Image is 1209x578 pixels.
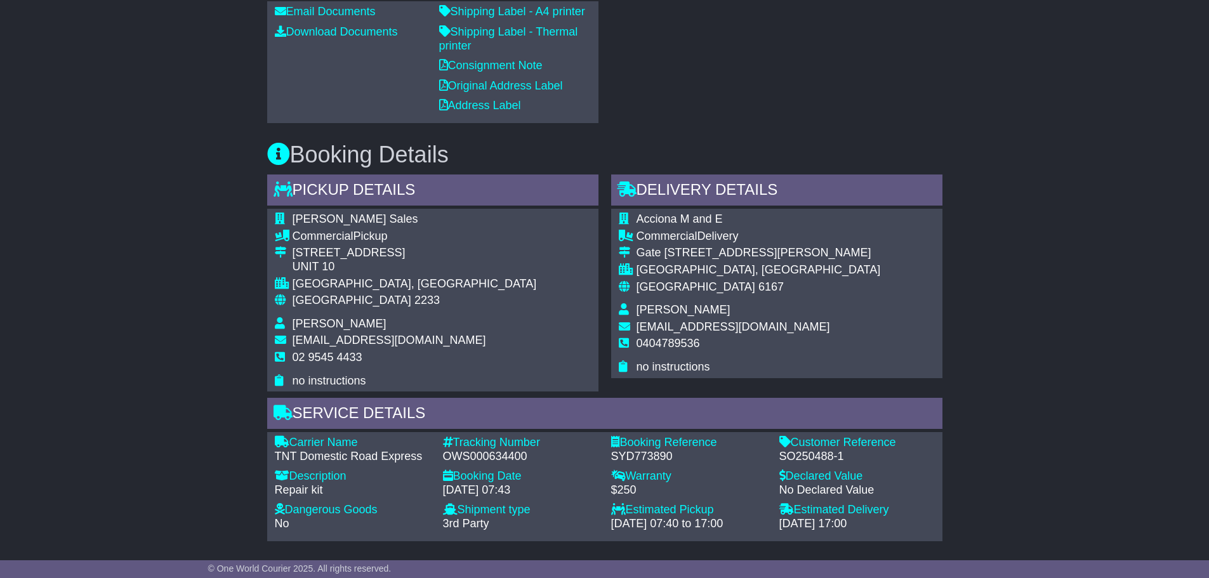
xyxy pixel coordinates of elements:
div: TNT Domestic Road Express [275,450,430,464]
span: [PERSON_NAME] [293,317,386,330]
div: [DATE] 07:40 to 17:00 [611,517,767,531]
span: [EMAIL_ADDRESS][DOMAIN_NAME] [293,334,486,346]
div: UNIT 10 [293,260,537,274]
span: [GEOGRAPHIC_DATA] [637,280,755,293]
span: 2233 [414,294,440,306]
span: No [275,517,289,530]
span: 6167 [758,280,784,293]
a: Address Label [439,99,521,112]
div: Service Details [267,398,942,432]
div: [STREET_ADDRESS] [293,246,537,260]
span: 3rd Party [443,517,489,530]
div: SYD773890 [611,450,767,464]
div: Declared Value [779,470,935,483]
a: Email Documents [275,5,376,18]
div: [DATE] 17:00 [779,517,935,531]
span: Commercial [637,230,697,242]
div: Tracking Number [443,436,598,450]
div: Warranty [611,470,767,483]
h3: Booking Details [267,142,942,167]
div: Delivery [637,230,881,244]
div: Delivery Details [611,174,942,209]
div: Pickup Details [267,174,598,209]
a: Download Documents [275,25,398,38]
div: Estimated Pickup [611,503,767,517]
div: Gate [STREET_ADDRESS][PERSON_NAME] [637,246,881,260]
span: [GEOGRAPHIC_DATA] [293,294,411,306]
div: No Declared Value [779,483,935,497]
span: 0404789536 [637,337,700,350]
a: Original Address Label [439,79,563,92]
div: Customer Reference [779,436,935,450]
div: Estimated Delivery [779,503,935,517]
div: [DATE] 07:43 [443,483,598,497]
span: 02 9545 4433 [293,351,362,364]
div: Shipment type [443,503,598,517]
div: Description [275,470,430,483]
div: Booking Date [443,470,598,483]
span: Acciona M and E [637,213,723,225]
div: Carrier Name [275,436,430,450]
span: [EMAIL_ADDRESS][DOMAIN_NAME] [637,320,830,333]
a: Consignment Note [439,59,543,72]
div: Dangerous Goods [275,503,430,517]
div: OWS000634400 [443,450,598,464]
div: $250 [611,483,767,497]
span: © One World Courier 2025. All rights reserved. [208,563,392,574]
div: SO250488-1 [779,450,935,464]
span: [PERSON_NAME] [637,303,730,316]
a: Shipping Label - Thermal printer [439,25,578,52]
a: Shipping Label - A4 printer [439,5,585,18]
span: [PERSON_NAME] Sales [293,213,418,225]
span: no instructions [637,360,710,373]
div: Repair kit [275,483,430,497]
div: Pickup [293,230,537,244]
div: [GEOGRAPHIC_DATA], [GEOGRAPHIC_DATA] [293,277,537,291]
span: no instructions [293,374,366,387]
div: Booking Reference [611,436,767,450]
span: Commercial [293,230,353,242]
div: [GEOGRAPHIC_DATA], [GEOGRAPHIC_DATA] [637,263,881,277]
